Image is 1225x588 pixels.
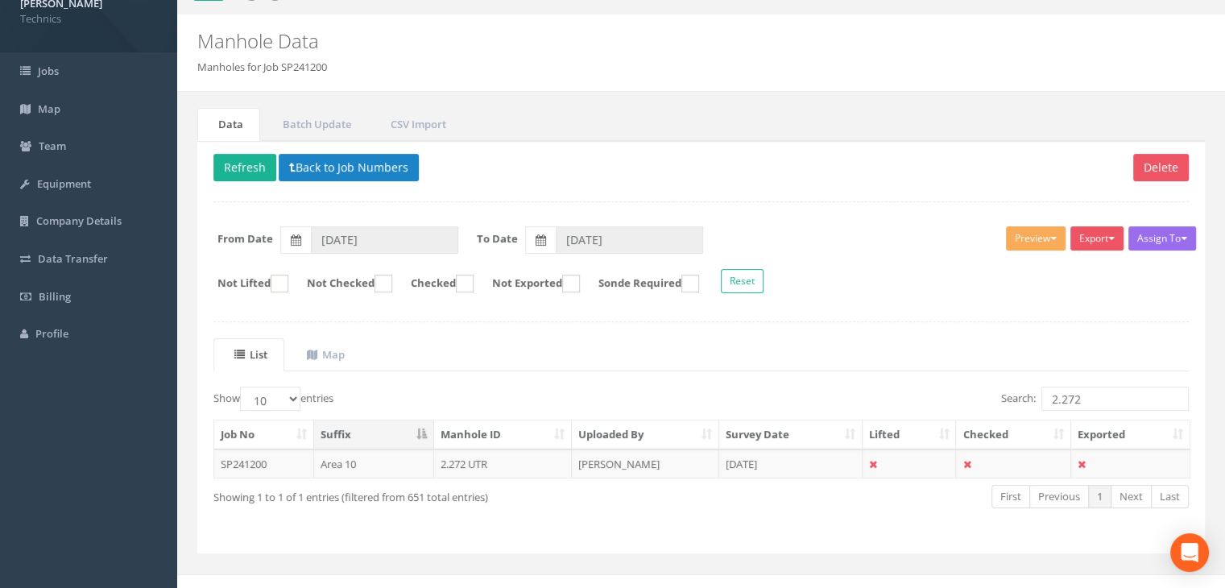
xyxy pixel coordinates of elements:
[213,483,606,505] div: Showing 1 to 1 of 1 entries (filtered from 651 total entries)
[991,485,1030,508] a: First
[719,449,863,478] td: [DATE]
[1151,485,1189,508] a: Last
[213,154,276,181] button: Refresh
[1133,154,1189,181] button: Delete
[1071,420,1190,449] th: Exported: activate to sort column ascending
[477,231,518,246] label: To Date
[36,213,122,228] span: Company Details
[572,420,719,449] th: Uploaded By: activate to sort column ascending
[721,269,764,293] button: Reset
[38,251,108,266] span: Data Transfer
[197,31,1033,52] h2: Manhole Data
[20,11,157,27] span: Technics
[197,60,327,75] li: Manholes for Job SP241200
[240,387,300,411] select: Showentries
[556,226,703,254] input: To Date
[279,154,419,181] button: Back to Job Numbers
[434,420,573,449] th: Manhole ID: activate to sort column ascending
[314,449,434,478] td: Area 10
[213,387,333,411] label: Show entries
[434,449,573,478] td: 2.272 UTR
[37,176,91,191] span: Equipment
[370,108,463,141] a: CSV Import
[262,108,368,141] a: Batch Update
[1029,485,1089,508] a: Previous
[956,420,1071,449] th: Checked: activate to sort column ascending
[1006,226,1066,251] button: Preview
[572,449,719,478] td: [PERSON_NAME]
[582,275,699,292] label: Sonde Required
[214,420,314,449] th: Job No: activate to sort column ascending
[39,139,66,153] span: Team
[1001,387,1189,411] label: Search:
[863,420,957,449] th: Lifted: activate to sort column ascending
[314,420,434,449] th: Suffix: activate to sort column descending
[1170,533,1209,572] div: Open Intercom Messenger
[38,64,59,78] span: Jobs
[214,449,314,478] td: SP241200
[307,347,345,362] uib-tab-heading: Map
[213,338,284,371] a: List
[217,231,273,246] label: From Date
[35,326,68,341] span: Profile
[291,275,392,292] label: Not Checked
[38,101,60,116] span: Map
[476,275,580,292] label: Not Exported
[197,108,260,141] a: Data
[719,420,863,449] th: Survey Date: activate to sort column ascending
[39,289,71,304] span: Billing
[234,347,267,362] uib-tab-heading: List
[286,338,362,371] a: Map
[1070,226,1124,251] button: Export
[1041,387,1189,411] input: Search:
[395,275,474,292] label: Checked
[1111,485,1152,508] a: Next
[1128,226,1196,251] button: Assign To
[1088,485,1111,508] a: 1
[311,226,458,254] input: From Date
[201,275,288,292] label: Not Lifted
